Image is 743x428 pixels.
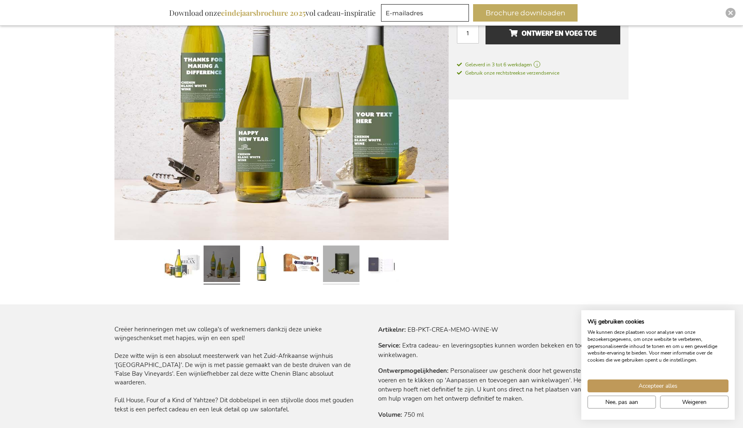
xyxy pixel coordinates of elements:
[457,70,559,76] span: Gebruik onze rechtstreekse verzendservice
[457,22,479,44] input: Aantal
[165,4,379,22] div: Download onze vol cadeau-inspiratie
[457,68,559,77] a: Gebruik onze rechtstreekse verzendservice
[639,382,677,390] span: Accepteer alles
[457,61,620,68] a: Geleverd in 3 tot 6 werkdagen
[164,242,200,288] a: Personalised White Wine
[588,379,728,392] button: Accepteer alle cookies
[660,396,728,409] button: Alle cookies weigeren
[243,242,280,288] a: Personalised White Wine
[588,329,728,364] p: We kunnen deze plaatsen voor analyse van onze bezoekersgegevens, om onze website te verbeteren, g...
[509,27,597,40] span: Ontwerp en voeg toe
[605,398,638,406] span: Nee, pas aan
[381,4,469,22] input: E-mailadres
[204,242,240,288] a: Personalised White Wine
[486,22,620,44] button: Ontwerp en voeg toe
[588,396,656,409] button: Pas cookie voorkeuren aan
[114,325,365,414] div: Creëer herinneringen met uw collega's of werknemers dankzij deze unieke wijngeschenkset met hapje...
[381,4,471,24] form: marketing offers and promotions
[588,318,728,326] h2: Wij gebruiken cookies
[726,8,736,18] div: Close
[221,8,306,18] b: eindejaarsbrochure 2025
[728,10,733,15] img: Close
[283,242,320,288] a: Butter Crips with Salted Caramel - 175g
[363,242,399,288] a: Creating Memories Wine Gift Set
[473,4,578,22] button: Brochure downloaden
[323,242,359,288] a: Personalised White Wine
[682,398,707,406] span: Weigeren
